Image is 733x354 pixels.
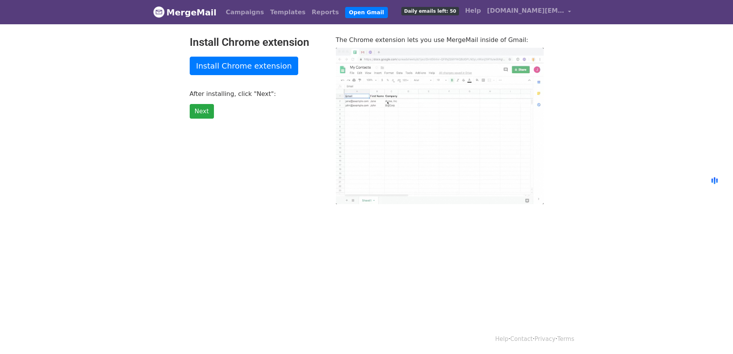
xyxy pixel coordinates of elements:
span: [DOMAIN_NAME][EMAIL_ADDRESS][DOMAIN_NAME] [487,6,564,15]
img: MergeMail logo [153,6,165,18]
a: Privacy [534,336,555,342]
a: MergeMail [153,4,217,20]
a: Campaigns [223,5,267,20]
a: Templates [267,5,309,20]
a: Terms [557,336,574,342]
a: Open Gmail [345,7,388,18]
a: Contact [510,336,533,342]
a: Next [190,104,214,119]
a: [DOMAIN_NAME][EMAIL_ADDRESS][DOMAIN_NAME] [484,3,574,21]
a: Help [495,336,508,342]
span: Daily emails left: 50 [401,7,459,15]
p: After installing, click "Next": [190,90,324,98]
h2: Install Chrome extension [190,36,324,49]
a: Help [462,3,484,18]
a: Reports [309,5,342,20]
a: Daily emails left: 50 [398,3,462,18]
a: Install Chrome extension [190,57,299,75]
p: The Chrome extension lets you use MergeMail inside of Gmail: [336,36,544,44]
